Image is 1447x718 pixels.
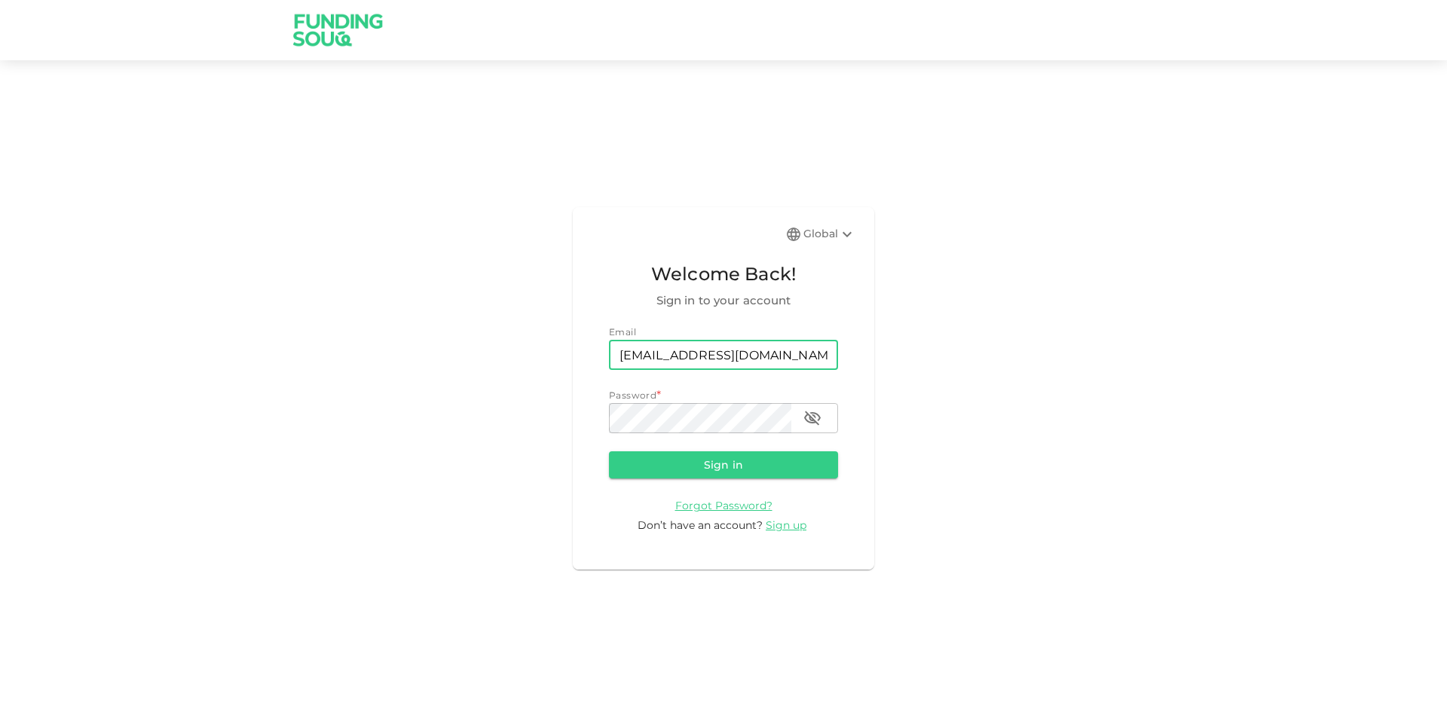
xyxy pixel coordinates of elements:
[609,403,791,433] input: password
[609,260,838,289] span: Welcome Back!
[609,340,838,370] input: email
[638,518,763,532] span: Don’t have an account?
[803,225,856,243] div: Global
[766,518,806,532] span: Sign up
[609,292,838,310] span: Sign in to your account
[675,498,772,512] a: Forgot Password?
[609,451,838,478] button: Sign in
[675,499,772,512] span: Forgot Password?
[609,390,656,401] span: Password
[609,326,636,338] span: Email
